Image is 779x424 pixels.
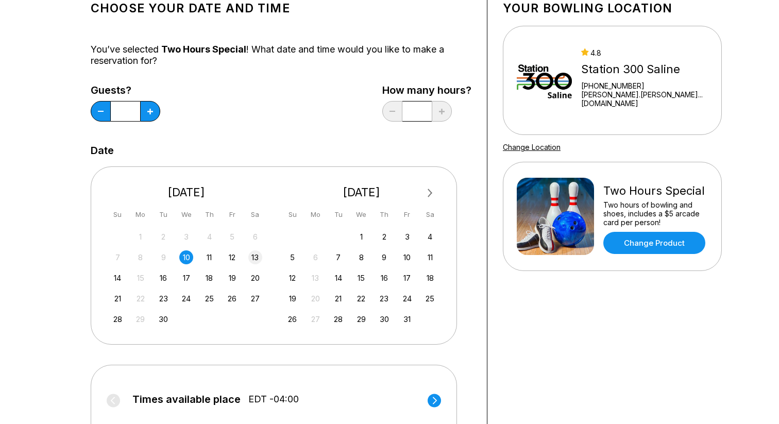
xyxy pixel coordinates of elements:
div: Choose Wednesday, October 29th, 2025 [354,312,368,326]
div: Choose Tuesday, September 23rd, 2025 [157,292,171,306]
div: Choose Tuesday, October 21st, 2025 [331,292,345,306]
div: Choose Sunday, September 21st, 2025 [111,292,125,306]
div: Th [377,208,391,222]
div: Choose Friday, September 26th, 2025 [225,292,239,306]
div: Choose Wednesday, September 24th, 2025 [179,292,193,306]
div: We [179,208,193,222]
div: [DATE] [107,185,266,199]
div: Not available Monday, September 22nd, 2025 [133,292,147,306]
div: Choose Saturday, October 25th, 2025 [423,292,437,306]
div: Choose Thursday, October 9th, 2025 [377,250,391,264]
button: Next Month [422,185,438,201]
div: Choose Sunday, September 28th, 2025 [111,312,125,326]
div: Not available Monday, October 13th, 2025 [309,271,323,285]
div: Not available Tuesday, September 2nd, 2025 [157,230,171,244]
div: Choose Friday, October 10th, 2025 [400,250,414,264]
div: Choose Tuesday, September 16th, 2025 [157,271,171,285]
div: Th [202,208,216,222]
div: Choose Sunday, September 14th, 2025 [111,271,125,285]
div: Choose Sunday, October 19th, 2025 [285,292,299,306]
div: Choose Thursday, October 16th, 2025 [377,271,391,285]
div: Choose Friday, October 3rd, 2025 [400,230,414,244]
div: Choose Tuesday, October 14th, 2025 [331,271,345,285]
div: Not available Sunday, September 7th, 2025 [111,250,125,264]
img: Station 300 Saline [517,42,572,119]
div: Choose Saturday, September 13th, 2025 [248,250,262,264]
div: 4.8 [581,48,708,57]
div: Choose Wednesday, September 17th, 2025 [179,271,193,285]
div: Choose Friday, October 31st, 2025 [400,312,414,326]
div: Su [285,208,299,222]
div: Choose Friday, October 17th, 2025 [400,271,414,285]
div: Not available Thursday, September 4th, 2025 [202,230,216,244]
div: Not available Monday, September 8th, 2025 [133,250,147,264]
div: month 2025-09 [109,229,264,326]
div: Choose Saturday, October 11th, 2025 [423,250,437,264]
div: Not available Monday, October 27th, 2025 [309,312,323,326]
img: Two Hours Special [517,178,594,255]
div: Choose Tuesday, September 30th, 2025 [157,312,171,326]
div: Choose Saturday, September 27th, 2025 [248,292,262,306]
div: Not available Tuesday, September 9th, 2025 [157,250,171,264]
div: Fr [400,208,414,222]
div: Choose Friday, September 19th, 2025 [225,271,239,285]
div: Choose Wednesday, October 22nd, 2025 [354,292,368,306]
a: Change Product [603,232,705,254]
div: Sa [248,208,262,222]
div: Choose Tuesday, October 28th, 2025 [331,312,345,326]
div: Choose Thursday, October 30th, 2025 [377,312,391,326]
div: Choose Tuesday, October 7th, 2025 [331,250,345,264]
div: Tu [157,208,171,222]
div: Not available Monday, September 29th, 2025 [133,312,147,326]
div: Not available Monday, October 6th, 2025 [309,250,323,264]
h1: Your bowling location [503,1,722,15]
div: Su [111,208,125,222]
div: Choose Friday, October 24th, 2025 [400,292,414,306]
div: Choose Sunday, October 5th, 2025 [285,250,299,264]
div: Choose Wednesday, October 15th, 2025 [354,271,368,285]
label: Guests? [91,84,160,96]
div: Choose Thursday, September 11th, 2025 [202,250,216,264]
label: Date [91,145,114,156]
div: Choose Thursday, September 25th, 2025 [202,292,216,306]
div: Not available Saturday, September 6th, 2025 [248,230,262,244]
div: Choose Saturday, October 4th, 2025 [423,230,437,244]
div: Two Hours Special [603,184,708,198]
a: Change Location [503,143,561,151]
div: Choose Thursday, September 18th, 2025 [202,271,216,285]
div: Choose Wednesday, October 8th, 2025 [354,250,368,264]
div: Station 300 Saline [581,62,708,76]
div: Not available Monday, September 1st, 2025 [133,230,147,244]
div: We [354,208,368,222]
div: month 2025-10 [284,229,439,326]
div: Mo [309,208,323,222]
div: Not available Monday, September 15th, 2025 [133,271,147,285]
a: [PERSON_NAME].[PERSON_NAME]...[DOMAIN_NAME] [581,90,708,108]
span: EDT -04:00 [248,394,299,405]
div: Choose Saturday, October 18th, 2025 [423,271,437,285]
div: Two hours of bowling and shoes, includes a $5 arcade card per person! [603,200,708,227]
div: Choose Sunday, October 26th, 2025 [285,312,299,326]
label: How many hours? [382,84,471,96]
div: Choose Saturday, September 20th, 2025 [248,271,262,285]
h1: Choose your Date and time [91,1,471,15]
div: Not available Friday, September 5th, 2025 [225,230,239,244]
span: Two Hours Special [161,44,246,55]
div: [PHONE_NUMBER] [581,81,708,90]
div: Choose Friday, September 12th, 2025 [225,250,239,264]
div: Not available Monday, October 20th, 2025 [309,292,323,306]
span: Times available place [132,394,241,405]
div: Choose Thursday, October 2nd, 2025 [377,230,391,244]
div: Choose Sunday, October 12th, 2025 [285,271,299,285]
div: Sa [423,208,437,222]
div: [DATE] [282,185,442,199]
div: Mo [133,208,147,222]
div: Tu [331,208,345,222]
div: Choose Wednesday, October 1st, 2025 [354,230,368,244]
div: Fr [225,208,239,222]
div: Not available Wednesday, September 3rd, 2025 [179,230,193,244]
div: You’ve selected ! What date and time would you like to make a reservation for? [91,44,471,66]
div: Choose Wednesday, September 10th, 2025 [179,250,193,264]
div: Choose Thursday, October 23rd, 2025 [377,292,391,306]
